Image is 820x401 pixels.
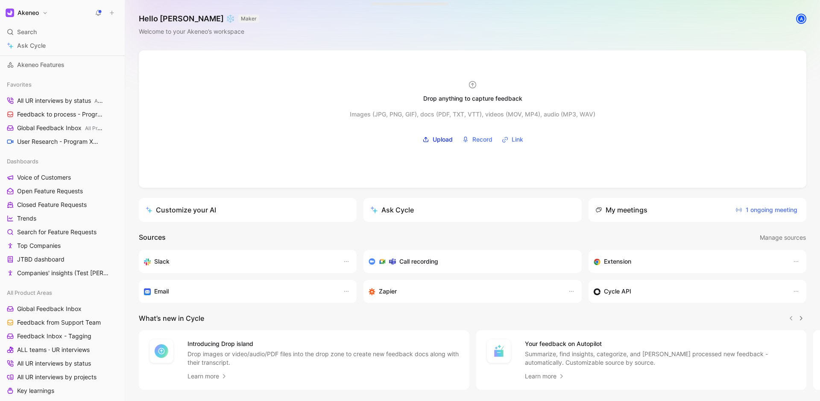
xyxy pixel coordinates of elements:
[3,343,121,356] a: ALL teams · UR interviews
[369,286,559,296] div: Capture feedback from thousands of sources with Zapier (survey results, recordings, sheets, etc).
[797,15,805,23] div: A
[3,155,121,168] div: Dashboards
[18,9,39,17] h1: Akeneo
[17,137,103,146] span: User Research - Program X
[17,305,82,313] span: Global Feedback Inbox
[3,286,121,299] div: All Product Areas
[17,269,111,277] span: Companies' insights (Test [PERSON_NAME])
[17,61,64,69] span: Akeneo Features
[604,256,631,267] h3: Extension
[139,198,357,222] a: Customize your AI
[3,135,121,148] a: User Research - Program XPROGRAM X
[350,109,595,119] div: Images (JPG, PNG, GIF), docs (PDF, TXT, VTT), videos (MOV, MP4), audio (MP3, WAV)
[419,133,456,146] label: Upload
[733,203,799,217] button: 1 ongoing meeting
[17,241,61,250] span: Top Companies
[187,339,459,349] h4: Introducing Drop island
[472,134,492,145] span: Record
[3,58,121,71] a: Akeneo Features
[3,267,121,279] a: Companies' insights (Test [PERSON_NAME])
[17,359,91,368] span: All UR interviews by status
[3,239,121,252] a: Top Companies
[3,7,50,19] button: AkeneoAkeneo
[7,80,32,89] span: Favorites
[499,133,526,146] button: Link
[17,373,97,381] span: All UR interviews by projects
[238,15,259,23] button: MAKER
[3,330,121,343] a: Feedback Inbox - Tagging
[17,346,90,354] span: ALL teams · UR interviews
[363,198,581,222] button: Ask Cycle
[594,256,784,267] div: Capture feedback from anywhere on the web
[154,286,169,296] h3: Email
[17,110,105,119] span: Feedback to process - Program X
[17,318,101,327] span: Feedback from Support Team
[525,339,797,349] h4: Your feedback on Autopilot
[3,185,121,198] a: Open Feature Requests
[594,286,784,296] div: Sync customers & send feedback from custom sources. Get inspired by our favorite use case
[17,214,36,223] span: Trends
[17,255,64,264] span: JTBD dashboard
[3,78,121,91] div: Favorites
[379,286,397,296] h3: Zapier
[369,256,569,267] div: Record & transcribe meetings from Zoom, Meet & Teams.
[17,200,87,209] span: Closed Feature Requests
[7,157,38,166] span: Dashboards
[17,386,54,395] span: Key learnings
[399,256,438,267] h3: Call recording
[3,226,121,238] a: Search for Feature Requests
[187,371,228,381] a: Learn more
[3,122,121,134] a: Global Feedback InboxAll Product Areas
[604,286,631,296] h3: Cycle API
[735,205,797,215] span: 1 ongoing meeting
[3,155,121,279] div: DashboardsVoice of CustomersOpen Feature RequestsClosed Feature RequestsTrendsSearch for Feature ...
[17,27,37,37] span: Search
[512,134,523,145] span: Link
[17,187,83,195] span: Open Feature Requests
[3,171,121,184] a: Voice of Customers
[370,205,414,215] div: Ask Cycle
[3,94,121,107] a: All UR interviews by statusAll Product Areas
[187,350,459,367] p: Drop images or video/audio/PDF files into the drop zone to create new feedback docs along with th...
[17,41,46,51] span: Ask Cycle
[17,332,91,340] span: Feedback Inbox - Tagging
[144,256,334,267] div: Sync your customers, send feedback and get updates in Slack
[17,228,97,236] span: Search for Feature Requests
[759,232,806,243] button: Manage sources
[3,371,121,384] a: All UR interviews by projects
[144,286,334,296] div: Forward emails to your feedback inbox
[139,14,259,24] h1: Hello [PERSON_NAME] ❄️
[525,350,797,367] p: Summarize, find insights, categorize, and [PERSON_NAME] processed new feedback - automatically. C...
[423,93,522,104] div: Drop anything to capture feedback
[146,205,216,215] div: Customize your AI
[154,256,170,267] h3: Slack
[94,98,135,104] span: All Product Areas
[3,302,121,315] a: Global Feedback Inbox
[459,133,495,146] button: Record
[139,313,204,323] h2: What’s new in Cycle
[3,253,121,266] a: JTBD dashboard
[7,288,52,297] span: All Product Areas
[595,205,647,215] div: My meetings
[525,371,565,381] a: Learn more
[3,198,121,211] a: Closed Feature Requests
[3,384,121,397] a: Key learnings
[139,232,166,243] h2: Sources
[17,173,71,182] span: Voice of Customers
[3,357,121,370] a: All UR interviews by status
[85,125,126,131] span: All Product Areas
[17,124,103,133] span: Global Feedback Inbox
[17,96,104,105] span: All UR interviews by status
[3,212,121,225] a: Trends
[3,316,121,329] a: Feedback from Support Team
[3,39,121,52] a: Ask Cycle
[6,9,14,17] img: Akeneo
[760,232,806,243] span: Manage sources
[3,26,121,38] div: Search
[139,26,259,37] div: Welcome to your Akeneo’s workspace
[3,108,121,121] a: Feedback to process - Program X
